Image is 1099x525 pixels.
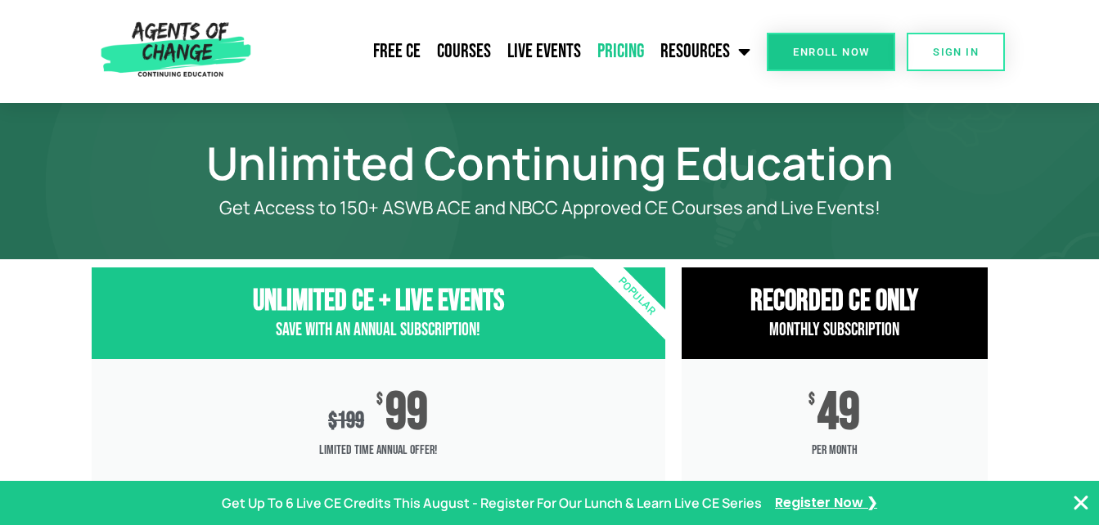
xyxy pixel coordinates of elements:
div: 199 [328,407,364,434]
span: Monthly Subscription [769,319,899,341]
span: per month [682,434,988,467]
span: 99 [385,392,428,434]
h3: RECORDED CE ONly [682,284,988,319]
span: Enroll Now [793,47,869,57]
button: Close Banner [1071,493,1091,513]
span: Limited Time Annual Offer! [92,434,665,467]
span: $ [376,392,383,408]
p: Get Access to 150+ ASWB ACE and NBCC Approved CE Courses and Live Events! [149,198,951,218]
span: $ [808,392,815,408]
a: Courses [429,31,499,72]
h3: Unlimited CE + Live Events [92,284,665,319]
span: $ [328,407,337,434]
a: Pricing [589,31,652,72]
nav: Menu [258,31,759,72]
p: Get Up To 6 Live CE Credits This August - Register For Our Lunch & Learn Live CE Series [222,491,762,515]
div: Popular [542,202,731,391]
a: Live Events [499,31,589,72]
span: 49 [817,392,860,434]
span: SIGN IN [933,47,979,57]
h1: Unlimited Continuing Education [83,144,1016,182]
a: Enroll Now [767,33,895,71]
a: Free CE [365,31,429,72]
a: Resources [652,31,759,72]
span: Save with an Annual Subscription! [276,319,480,341]
a: SIGN IN [907,33,1005,71]
a: Register Now ❯ [775,491,877,515]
